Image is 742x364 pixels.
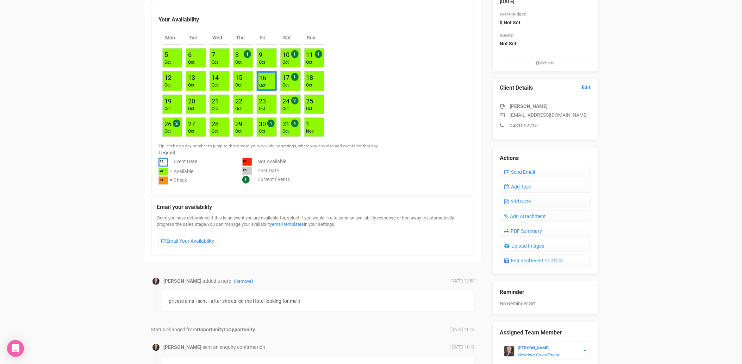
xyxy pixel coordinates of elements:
[259,128,266,134] div: Oct
[242,176,250,184] span: 1
[197,327,224,332] strong: Opportunity
[235,51,239,58] a: 8
[164,82,172,88] div: Oct
[235,106,242,112] div: Oct
[152,344,160,351] img: open-uri20250213-2-1m688p0
[212,59,218,65] div: Oct
[164,278,202,284] strong: [PERSON_NAME]
[212,74,219,81] a: 14
[254,176,290,184] div: = Current Events
[235,59,242,65] div: Oct
[500,225,591,237] a: PDF Summary
[170,177,187,186] div: = Check
[212,97,219,105] a: 21
[207,222,336,227] span: You can manage your availability in your settings.
[259,120,266,128] a: 30
[203,278,254,284] span: added a note
[212,51,215,58] a: 7
[212,82,219,88] div: Oct
[188,59,194,65] div: Oct
[282,106,289,112] div: Oct
[257,31,277,45] th: Fri
[291,97,299,104] span: 2
[282,59,289,65] div: Oct
[157,203,469,211] legend: Email your availability
[188,82,195,88] div: Oct
[259,59,265,65] div: Oct
[242,167,252,175] div: ²³
[244,50,251,58] span: 1
[164,97,172,105] a: 19
[170,168,193,177] div: = Available
[210,31,230,45] th: Wed
[173,120,180,127] span: 2
[188,120,195,128] a: 27
[158,168,168,176] div: ²³
[306,106,313,112] div: Oct
[306,59,313,65] div: Oct
[234,279,254,284] a: (Remove)
[451,344,475,350] span: [DATE] 11:18
[582,84,591,91] a: Edit
[500,41,517,46] strong: Not Set
[188,51,192,58] a: 6
[500,210,591,222] a: Add Attachment
[306,120,310,128] a: 1
[500,154,591,162] legend: Actions
[504,346,515,357] img: open-uri20250213-2-1m688p0
[254,158,286,167] div: = Not Available
[500,60,591,66] small: Website
[235,97,242,105] a: 22
[306,51,313,58] a: 11
[164,120,172,128] a: 26
[157,215,469,250] div: Once you have determined if this is an event you are available for, select if you would like to s...
[291,120,299,127] span: 4
[233,31,253,45] th: Thu
[272,222,304,227] a: email templates
[306,82,313,88] div: Oct
[235,120,242,128] a: 29
[267,120,275,127] span: 1
[500,240,591,252] a: Upload Images
[259,106,266,112] div: Oct
[510,103,548,109] strong: [PERSON_NAME]
[164,106,172,112] div: Oct
[500,342,591,360] button: [PERSON_NAME] Wedding Co-ordinator
[7,340,24,357] div: Open Intercom Messenger
[291,50,299,58] span: 1
[158,177,168,185] div: ²³
[451,327,475,333] span: [DATE] 11:18
[500,111,591,119] p: [EMAIL_ADDRESS][DOMAIN_NAME]
[500,12,526,17] small: Event Budget:
[259,51,262,58] a: 9
[500,281,591,307] div: No Reminder Set
[212,106,219,112] div: Oct
[500,196,591,207] a: Add Note
[291,73,299,81] span: 1
[188,97,195,105] a: 20
[306,128,314,134] div: Nov
[315,50,322,58] span: 1
[259,97,266,105] a: 23
[158,143,379,148] small: Tip: click on a day number to jump to that date in your availability settings, where you can also...
[451,278,475,284] span: [DATE] 12:08
[188,128,195,134] div: Oct
[235,74,242,81] a: 15
[164,344,202,350] strong: [PERSON_NAME]
[158,158,168,167] div: ²³
[212,120,219,128] a: 28
[500,84,591,92] legend: Client Details
[152,278,160,285] img: open-uri20250213-2-1m688p0
[282,82,289,88] div: Oct
[164,59,171,65] div: Oct
[242,158,252,166] div: ²³
[157,235,219,247] a: Email Your Availability
[282,120,289,128] a: 31
[229,327,255,332] strong: Opportunity
[500,181,591,193] a: Add Task
[151,327,255,332] span: Status changed from to
[158,149,468,156] label: Legend:
[164,128,172,134] div: Oct
[518,345,550,350] strong: [PERSON_NAME]
[500,122,591,129] p: 0431052215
